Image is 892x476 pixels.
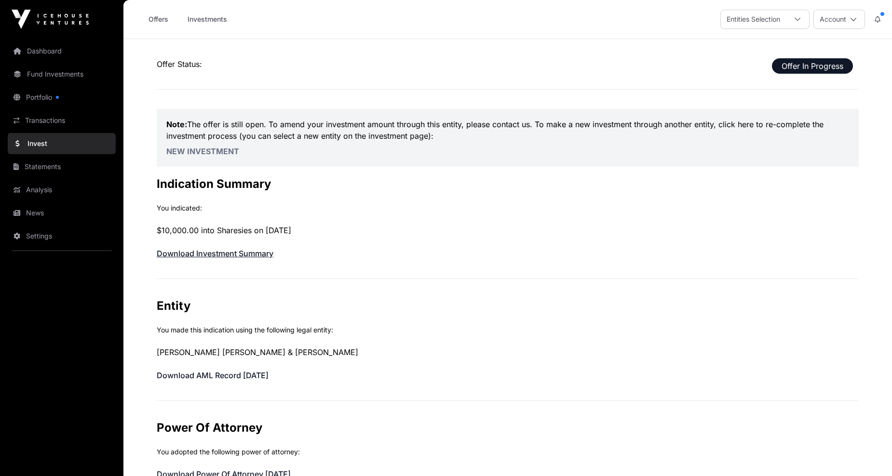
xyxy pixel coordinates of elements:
[8,110,116,131] a: Transactions
[157,447,859,457] p: You adopted the following power of attorney:
[157,176,859,192] h2: Indication Summary
[8,133,116,154] a: Invest
[157,249,273,258] a: Download Investment Summary
[166,146,239,156] a: New Investment
[721,10,786,28] div: Entities Selection
[166,119,187,129] strong: Note:
[844,430,892,476] iframe: Chat Widget
[8,40,116,62] a: Dashboard
[166,119,849,142] p: The offer is still open. To amend your investment amount through this entity, please contact us. ...
[8,179,116,200] a: Analysis
[8,156,116,177] a: Statements
[157,370,269,380] a: Download AML Record [DATE]
[157,203,859,213] p: You indicated:
[181,10,233,28] a: Investments
[813,10,865,29] button: Account
[157,325,859,335] p: You made this indication using the following legal entity:
[8,87,116,108] a: Portfolio
[8,202,116,224] a: News
[8,225,116,247] a: Settings
[157,58,859,70] p: Offer Status:
[139,10,177,28] a: Offers
[157,420,859,436] h2: Power Of Attorney
[157,298,859,314] h2: Entity
[8,64,116,85] a: Fund Investments
[12,10,89,29] img: Icehouse Ventures Logo
[157,346,859,358] p: [PERSON_NAME] [PERSON_NAME] & [PERSON_NAME]
[772,58,853,74] span: Offer In Progress
[157,225,859,236] p: $10,000.00 into Sharesies on [DATE]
